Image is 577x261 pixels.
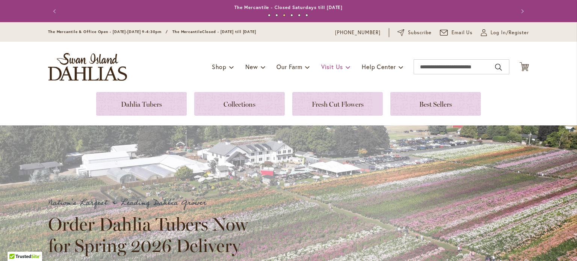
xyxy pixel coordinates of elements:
[202,29,256,34] span: Closed - [DATE] till [DATE]
[335,29,381,36] a: [PHONE_NUMBER]
[212,63,227,71] span: Shop
[408,29,432,36] span: Subscribe
[290,14,293,17] button: 4 of 6
[362,63,396,71] span: Help Center
[491,29,529,36] span: Log In/Register
[298,14,301,17] button: 5 of 6
[245,63,258,71] span: New
[48,53,127,81] a: store logo
[440,29,473,36] a: Email Us
[397,29,432,36] a: Subscribe
[283,14,285,17] button: 3 of 6
[268,14,270,17] button: 1 of 6
[305,14,308,17] button: 6 of 6
[452,29,473,36] span: Email Us
[276,63,302,71] span: Our Farm
[48,29,202,34] span: The Mercantile & Office Open - [DATE]-[DATE] 9-4:30pm / The Mercantile
[48,197,255,209] p: Nation's Largest & Leading Dahlia Grower
[514,4,529,19] button: Next
[48,4,63,19] button: Previous
[48,214,255,256] h2: Order Dahlia Tubers Now for Spring 2026 Delivery
[321,63,343,71] span: Visit Us
[275,14,278,17] button: 2 of 6
[481,29,529,36] a: Log In/Register
[234,5,343,10] a: The Mercantile - Closed Saturdays till [DATE]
